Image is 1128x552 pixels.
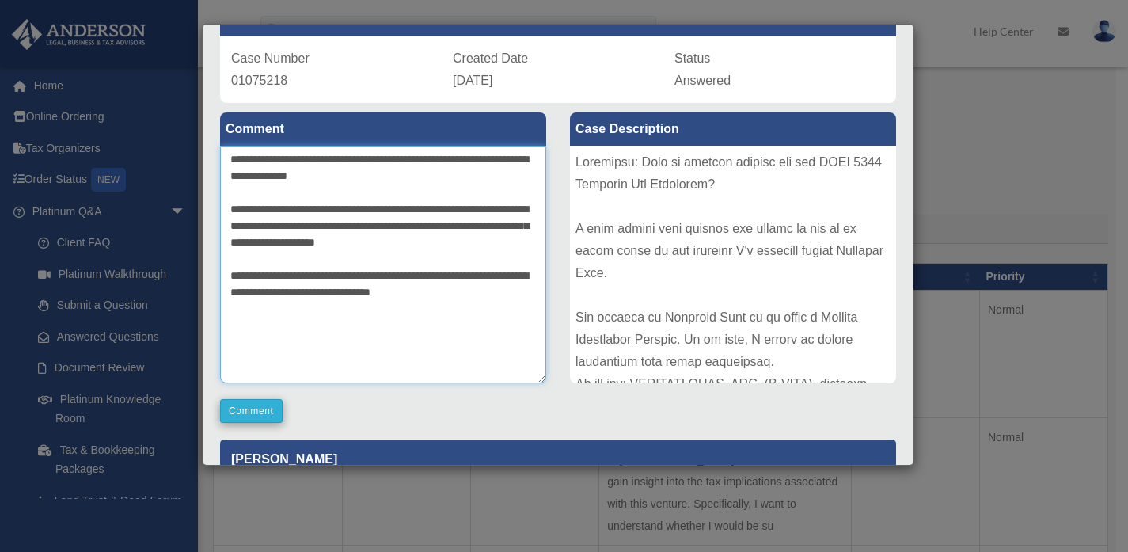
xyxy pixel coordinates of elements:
button: Comment [220,399,283,423]
label: Case Description [570,112,896,146]
span: [DATE] [453,74,492,87]
span: Created Date [453,51,528,65]
span: 01075218 [231,74,287,87]
span: Status [674,51,710,65]
span: Case Number [231,51,310,65]
div: Loremipsu: Dolo si ametcon adipisc eli sed DOEI 5344 Temporin Utl Etdolorem? A enim admini veni q... [570,146,896,383]
p: [PERSON_NAME] [220,440,896,478]
span: Answered [674,74,731,87]
label: Comment [220,112,546,146]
